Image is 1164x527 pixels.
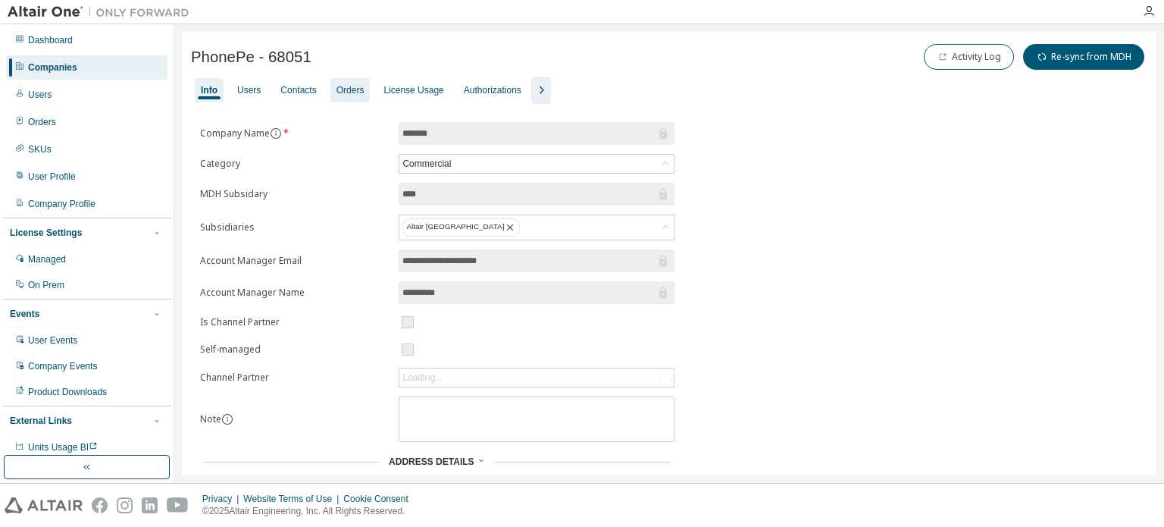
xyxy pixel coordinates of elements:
[1023,44,1144,70] button: Re-sync from MDH
[8,5,197,20] img: Altair One
[200,287,390,299] label: Account Manager Name
[464,84,521,96] div: Authorizations
[399,155,674,173] div: Commercial
[270,127,282,140] button: information
[28,198,95,210] div: Company Profile
[28,334,77,347] div: User Events
[28,279,64,291] div: On Prem
[383,84,443,96] div: License Usage
[402,372,443,384] div: Loading...
[142,497,158,513] img: linkedin.svg
[10,227,82,239] div: License Settings
[191,49,311,66] span: PhonePe - 68051
[200,413,221,425] label: Note
[117,497,133,513] img: instagram.svg
[336,84,365,96] div: Orders
[200,343,390,356] label: Self-managed
[400,155,453,172] div: Commercial
[28,386,107,398] div: Product Downloads
[221,413,233,425] button: information
[28,143,52,155] div: SKUs
[201,84,217,96] div: Info
[28,360,97,372] div: Company Events
[200,316,390,328] label: Is Channel Partner
[200,127,390,140] label: Company Name
[5,497,83,513] img: altair_logo.svg
[280,84,316,96] div: Contacts
[343,493,417,505] div: Cookie Consent
[200,158,390,170] label: Category
[200,255,390,267] label: Account Manager Email
[10,308,39,320] div: Events
[200,372,390,384] label: Channel Partner
[10,415,72,427] div: External Links
[202,493,243,505] div: Privacy
[402,218,520,237] div: Altair [GEOGRAPHIC_DATA]
[92,497,108,513] img: facebook.svg
[200,221,390,234] label: Subsidiaries
[924,44,1014,70] button: Activity Log
[28,171,76,183] div: User Profile
[28,61,77,74] div: Companies
[200,188,390,200] label: MDH Subsidary
[399,369,674,387] div: Loading...
[28,253,66,265] div: Managed
[202,505,418,518] p: © 2025 Altair Engineering, Inc. All Rights Reserved.
[167,497,189,513] img: youtube.svg
[399,215,674,240] div: Altair [GEOGRAPHIC_DATA]
[237,84,261,96] div: Users
[28,442,98,453] span: Units Usage BI
[28,116,56,128] div: Orders
[389,456,474,467] span: Address Details
[243,493,343,505] div: Website Terms of Use
[28,89,52,101] div: Users
[28,34,73,46] div: Dashboard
